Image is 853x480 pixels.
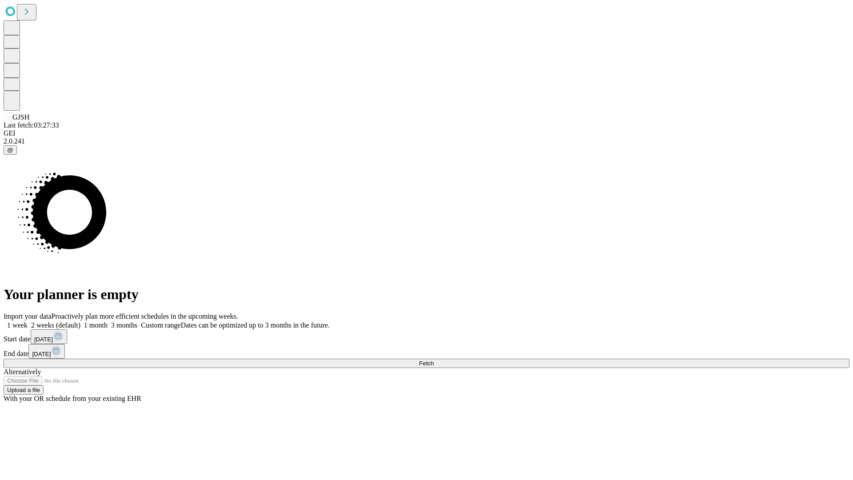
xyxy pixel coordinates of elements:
[141,321,180,329] span: Custom range
[4,137,849,145] div: 2.0.241
[4,286,849,303] h1: Your planner is empty
[181,321,330,329] span: Dates can be optimized up to 3 months in the future.
[4,385,44,395] button: Upload a file
[4,359,849,368] button: Fetch
[111,321,137,329] span: 3 months
[31,329,67,344] button: [DATE]
[52,312,238,320] span: Proactively plan more efficient schedules in the upcoming weeks.
[28,344,65,359] button: [DATE]
[7,147,13,153] span: @
[31,321,80,329] span: 2 weeks (default)
[84,321,108,329] span: 1 month
[4,329,849,344] div: Start date
[32,351,51,357] span: [DATE]
[7,321,28,329] span: 1 week
[419,360,434,367] span: Fetch
[34,336,53,343] span: [DATE]
[4,344,849,359] div: End date
[12,113,29,121] span: GJSH
[4,312,52,320] span: Import your data
[4,145,17,155] button: @
[4,129,849,137] div: GEI
[4,368,41,376] span: Alternatively
[4,395,141,402] span: With your OR schedule from your existing EHR
[4,121,59,129] span: Last fetch: 03:27:33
